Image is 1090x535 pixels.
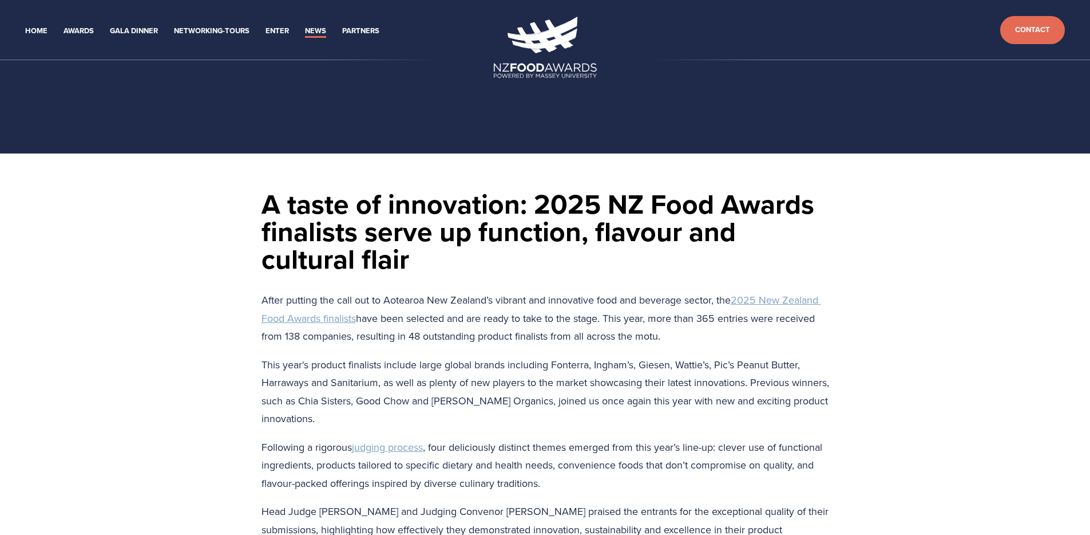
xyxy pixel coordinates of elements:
a: Gala Dinner [110,25,158,38]
a: Networking-Tours [174,25,249,38]
a: Awards [64,25,94,38]
a: 2025 New Zealand Food Awards finalists [261,293,821,325]
p: This year's product finalists include large global brands including Fonterra, Ingham’s, Giesen, W... [261,356,829,428]
a: Partners [342,25,379,38]
a: Enter [265,25,289,38]
a: Home [25,25,47,38]
a: judging process [352,440,423,454]
p: Following a rigorous , four deliciously distinct themes emerged from this year’s line-up: clever ... [261,438,829,493]
h1: A taste of innovation: 2025 NZ Food Awards finalists serve up function, flavour and cultural flair [261,190,829,273]
p: After putting the call out to Aotearoa New Zealand’s vibrant and innovative food and beverage sec... [261,291,829,345]
a: News [305,25,326,38]
a: Contact [1000,16,1065,44]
